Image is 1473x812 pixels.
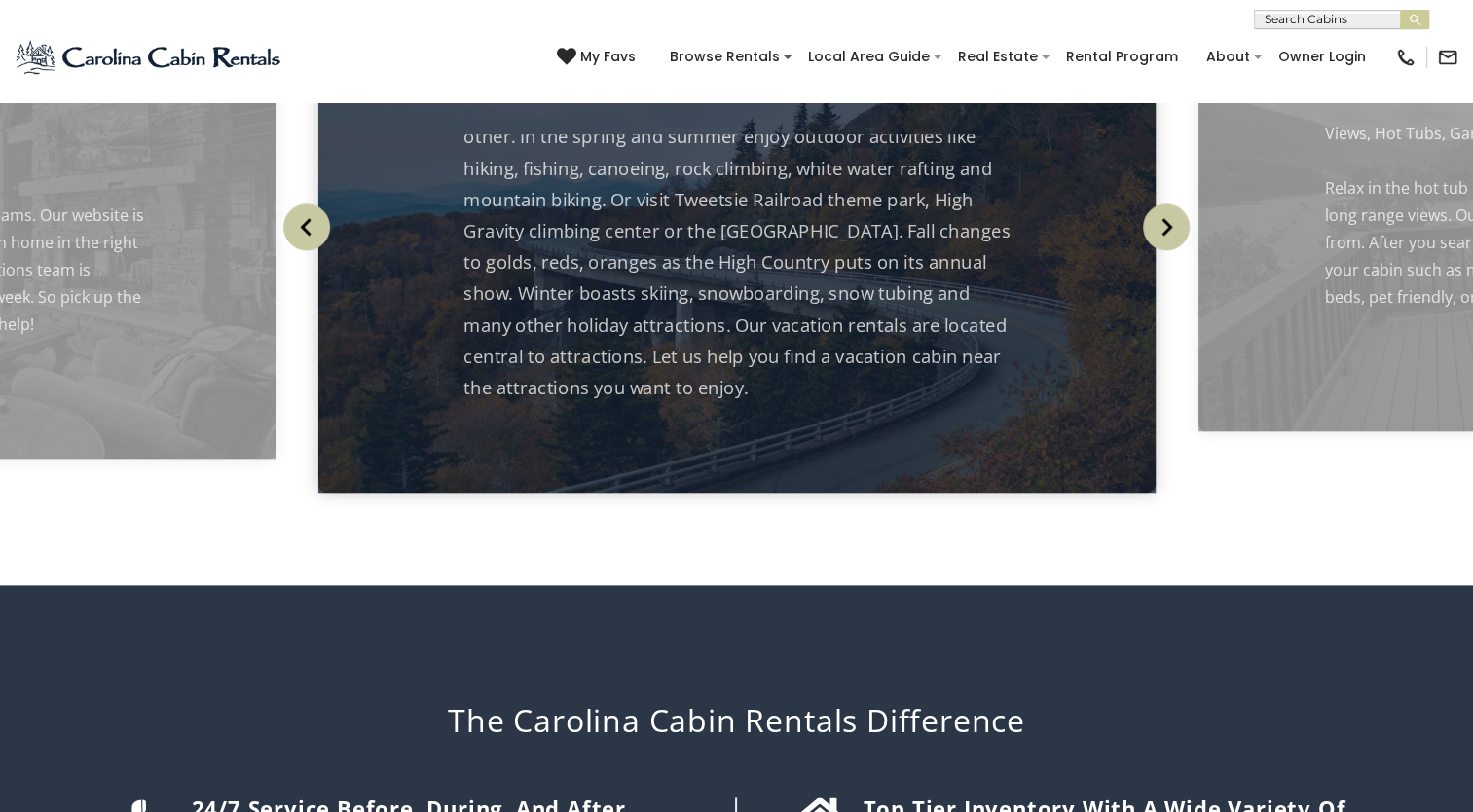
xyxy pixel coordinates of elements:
span: My Favs [580,47,636,67]
img: phone-regular-black.png [1395,47,1417,68]
a: My Favs [557,47,641,68]
a: Owner Login [1269,42,1376,72]
img: arrow [283,203,330,250]
img: Blue-2.png [15,38,284,77]
a: Real Estate [948,42,1048,72]
button: Next [1134,183,1197,271]
h2: The Carolina Cabin Rentals Difference [114,702,1360,739]
p: We have so many attractions, it's hard to list them all. The [US_STATE][GEOGRAPHIC_DATA] are a de... [463,27,1010,403]
button: Previous [276,183,339,271]
img: mail-regular-black.png [1437,47,1458,68]
a: About [1197,42,1260,72]
a: Local Area Guide [798,42,939,72]
a: Browse Rentals [660,42,790,72]
a: Rental Program [1056,42,1188,72]
img: arrow [1143,203,1190,250]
